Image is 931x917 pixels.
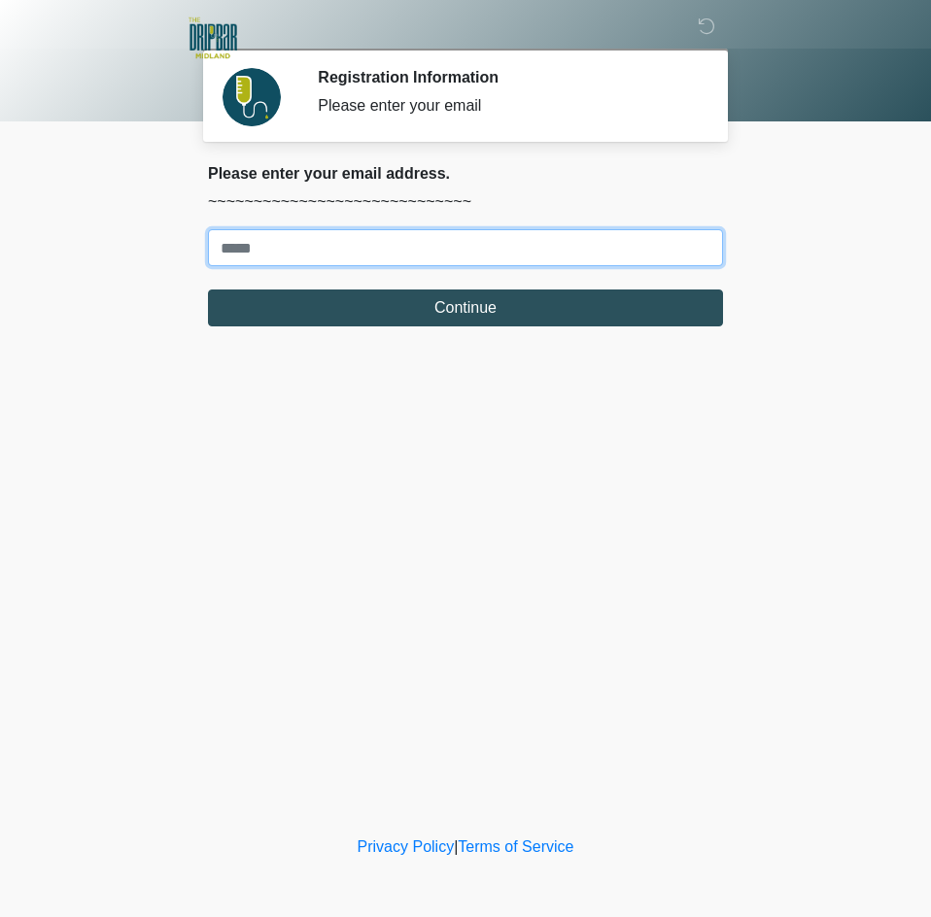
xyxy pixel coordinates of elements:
[223,68,281,126] img: Agent Avatar
[208,190,723,214] p: ~~~~~~~~~~~~~~~~~~~~~~~~~~~~~
[318,94,694,118] div: Please enter your email
[208,289,723,326] button: Continue
[189,15,237,63] img: The DRIPBaR Midland Logo
[458,838,573,855] a: Terms of Service
[208,164,723,183] h2: Please enter your email address.
[358,838,455,855] a: Privacy Policy
[454,838,458,855] a: |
